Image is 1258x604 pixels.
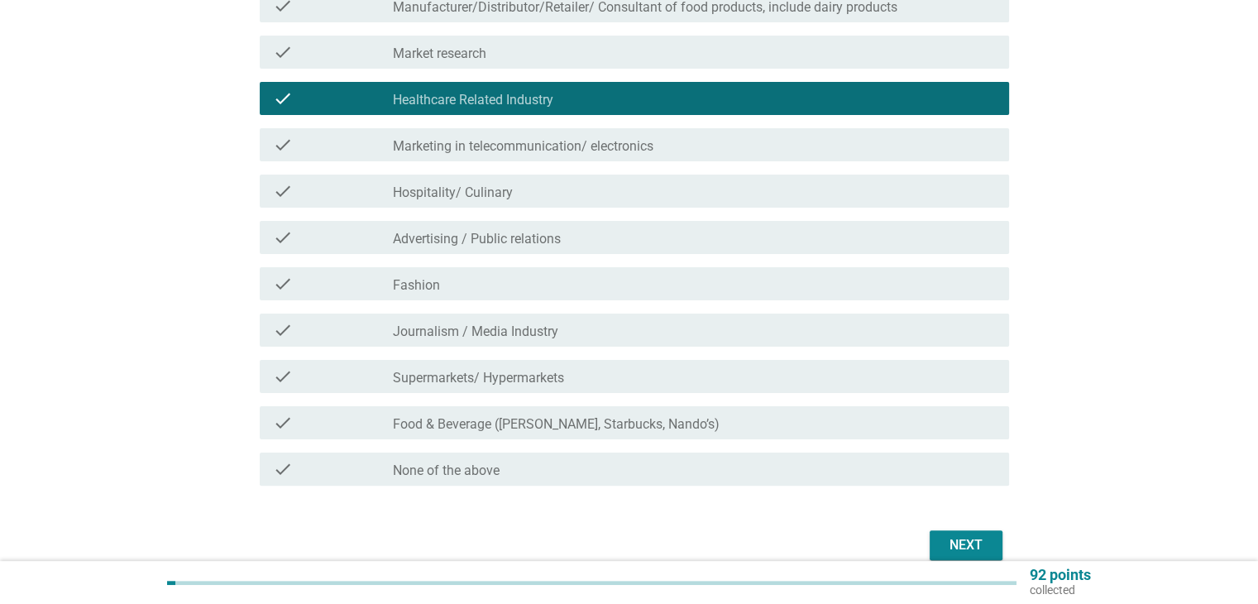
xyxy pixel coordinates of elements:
i: check [273,274,293,294]
p: 92 points [1030,568,1091,582]
button: Next [930,530,1002,560]
label: Advertising / Public relations [393,231,561,247]
label: Healthcare Related Industry [393,92,553,108]
i: check [273,320,293,340]
div: Next [943,535,989,555]
label: Food & Beverage ([PERSON_NAME], Starbucks, Nando’s) [393,416,720,433]
i: check [273,413,293,433]
i: check [273,459,293,479]
label: Journalism / Media Industry [393,324,558,340]
label: Market research [393,46,486,62]
i: check [273,135,293,155]
label: None of the above [393,463,500,479]
i: check [273,42,293,62]
i: check [273,228,293,247]
i: check [273,181,293,201]
i: check [273,367,293,386]
label: Fashion [393,277,440,294]
p: collected [1030,582,1091,597]
label: Hospitality/ Culinary [393,185,513,201]
label: Marketing in telecommunication/ electronics [393,138,653,155]
label: Supermarkets/ Hypermarkets [393,370,564,386]
i: check [273,89,293,108]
